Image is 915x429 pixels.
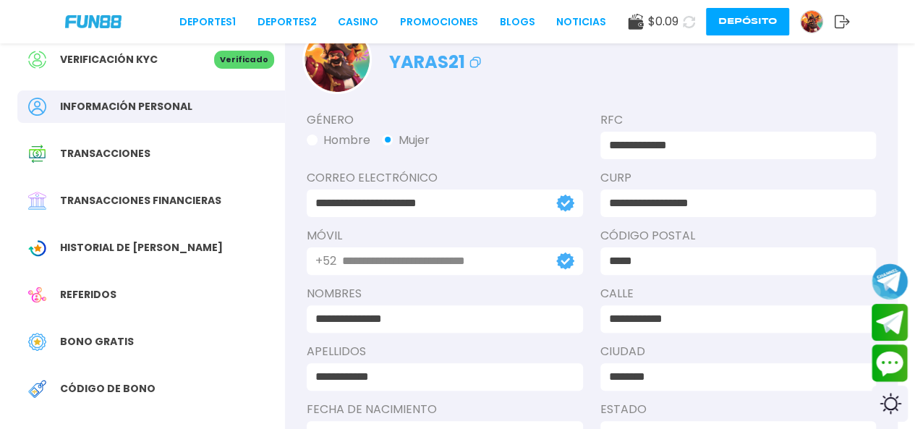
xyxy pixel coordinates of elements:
a: Redeem BonusCódigo de bono [17,373,285,405]
span: Verificación KYC [60,52,158,67]
label: Código Postal [600,227,877,245]
label: Ciudad [600,343,877,360]
a: Promociones [400,14,478,30]
label: CURP [600,169,877,187]
div: Switch theme [872,386,908,422]
img: Redeem Bonus [28,380,46,398]
a: Avatar [800,10,834,33]
a: ReferralReferidos [17,279,285,311]
a: Financial TransactionTransacciones financieras [17,184,285,217]
img: Avatar [305,27,370,92]
button: Mujer [382,132,430,149]
a: BLOGS [499,14,535,30]
p: yaras21 [389,42,484,75]
img: Referral [28,286,46,304]
img: Wagering Transaction [28,239,46,257]
a: Verificación KYCVerificado [17,43,285,76]
button: Hombre [307,132,370,149]
img: Avatar [801,11,822,33]
label: RFC [600,111,877,129]
a: Transaction HistoryTransacciones [17,137,285,170]
a: NOTICIAS [556,14,606,30]
label: APELLIDOS [307,343,583,360]
a: Deportes2 [258,14,317,30]
label: NOMBRES [307,285,583,302]
button: Join telegram channel [872,263,908,300]
span: Transacciones [60,146,150,161]
span: $ 0.09 [648,13,678,30]
a: Wagering TransactionHistorial de [PERSON_NAME] [17,232,285,264]
img: Transaction History [28,145,46,163]
label: Género [307,111,583,129]
span: Código de bono [60,381,156,396]
span: Transacciones financieras [60,193,221,208]
span: Referidos [60,287,116,302]
img: Free Bonus [28,333,46,351]
a: CASINO [338,14,378,30]
p: Verificado [214,51,274,69]
a: PersonalInformación personal [17,90,285,123]
label: Correo electrónico [307,169,583,187]
button: Join telegram [872,304,908,341]
label: Calle [600,285,877,302]
p: +52 [315,252,336,270]
label: Fecha de Nacimiento [307,401,583,418]
img: Personal [28,98,46,116]
button: Contact customer service [872,344,908,382]
img: Company Logo [65,15,122,27]
label: Estado [600,401,877,418]
span: Bono Gratis [60,334,134,349]
img: Financial Transaction [28,192,46,210]
label: Móvil [307,227,583,245]
span: Historial de [PERSON_NAME] [60,240,223,255]
button: Depósito [706,8,789,35]
span: Información personal [60,99,192,114]
a: Free BonusBono Gratis [17,326,285,358]
a: Deportes1 [179,14,236,30]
